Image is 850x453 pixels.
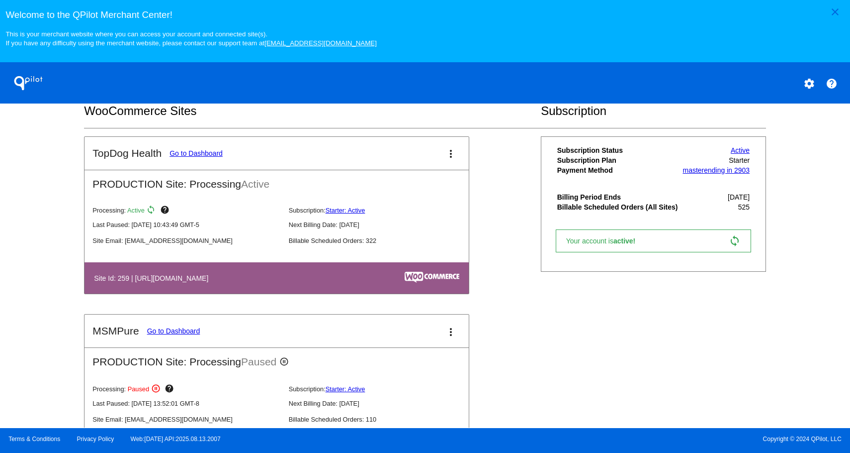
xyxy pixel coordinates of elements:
[826,78,838,90] mat-icon: help
[92,221,280,228] p: Last Paused: [DATE] 10:43:49 GMT-5
[289,237,477,244] p: Billable Scheduled Orders: 322
[613,237,640,245] span: active!
[803,78,815,90] mat-icon: settings
[729,235,741,247] mat-icon: sync
[165,384,176,396] mat-icon: help
[405,272,459,283] img: c53aa0e5-ae75-48aa-9bee-956650975ee5
[85,348,469,368] h2: PRODUCTION Site: Processing
[92,205,280,217] p: Processing:
[8,73,48,93] h1: QPilot
[94,274,213,282] h4: Site Id: 259 | [URL][DOMAIN_NAME]
[92,147,162,159] h2: TopDog Health
[326,207,365,214] a: Starter: Active
[556,229,751,252] a: Your account isactive! sync
[433,436,842,443] span: Copyright © 2024 QPilot, LLC
[170,149,223,157] a: Go to Dashboard
[85,170,469,190] h2: PRODUCTION Site: Processing
[557,203,680,212] th: Billable Scheduled Orders (All Sites)
[728,193,750,201] span: [DATE]
[5,9,844,20] h3: Welcome to the QPilot Merchant Center!
[289,400,477,407] p: Next Billing Date: [DATE]
[92,400,280,407] p: Last Paused: [DATE] 13:52:01 GMT-8
[326,385,365,393] a: Starter: Active
[241,356,276,367] span: Paused
[445,326,457,338] mat-icon: more_vert
[731,146,750,154] a: Active
[160,205,172,217] mat-icon: help
[682,166,704,174] span: master
[289,207,477,214] p: Subscription:
[289,221,477,228] p: Next Billing Date: [DATE]
[682,166,750,174] a: masterending in 2903
[127,207,145,214] span: Active
[289,416,477,423] p: Billable Scheduled Orders: 110
[128,385,149,393] span: Paused
[8,436,60,443] a: Terms & Conditions
[279,357,291,369] mat-icon: pause_circle_outline
[147,327,200,335] a: Go to Dashboard
[289,385,477,393] p: Subscription:
[557,193,680,202] th: Billing Period Ends
[738,203,750,211] span: 525
[131,436,221,443] a: Web:[DATE] API:2025.08.13.2007
[146,205,158,217] mat-icon: sync
[77,436,114,443] a: Privacy Policy
[151,384,163,396] mat-icon: pause_circle_outline
[92,237,280,244] p: Site Email: [EMAIL_ADDRESS][DOMAIN_NAME]
[557,146,680,155] th: Subscription Status
[92,384,280,396] p: Processing:
[541,104,766,118] h2: Subscription
[566,237,646,245] span: Your account is
[92,416,280,423] p: Site Email: [EMAIL_ADDRESS][DOMAIN_NAME]
[5,30,376,47] small: This is your merchant website where you can access your account and connected site(s). If you hav...
[557,166,680,175] th: Payment Method
[84,104,541,118] h2: WooCommerce Sites
[264,39,377,47] a: [EMAIL_ADDRESS][DOMAIN_NAME]
[92,325,139,337] h2: MSMPure
[445,148,457,160] mat-icon: more_vert
[241,178,269,190] span: Active
[729,156,750,164] span: Starter
[829,6,841,18] mat-icon: close
[557,156,680,165] th: Subscription Plan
